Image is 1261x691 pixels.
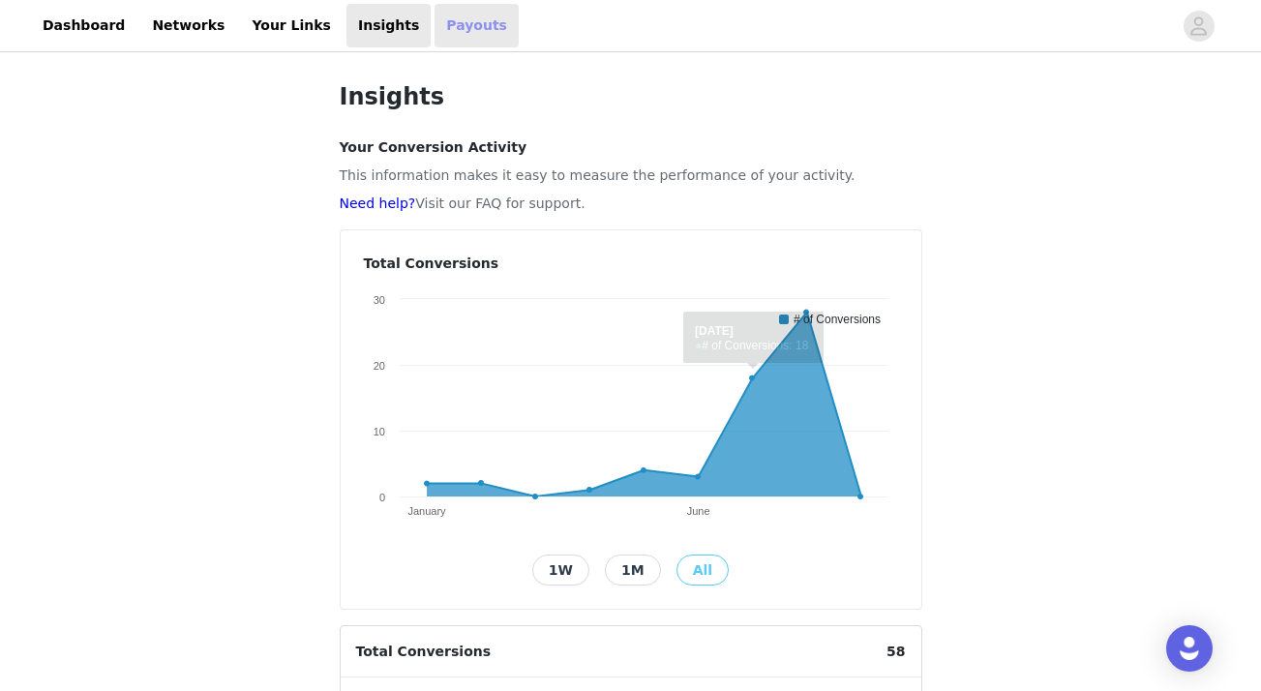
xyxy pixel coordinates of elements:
[435,4,519,47] a: Payouts
[373,294,384,306] text: 30
[871,626,920,677] span: 58
[378,492,384,503] text: 0
[364,254,898,274] h4: Total Conversions
[794,313,881,326] text: # of Conversions
[340,79,922,114] h1: Insights
[373,426,384,437] text: 10
[340,165,922,186] p: This information makes it easy to measure the performance of your activity.
[341,626,507,677] span: Total Conversions
[1189,11,1208,42] div: avatar
[676,555,729,586] button: All
[373,360,384,372] text: 20
[1166,625,1213,672] div: Open Intercom Messenger
[340,194,922,214] p: Visit our FAQ for support.
[340,137,922,158] h4: Your Conversion Activity
[532,555,589,586] button: 1W
[605,555,661,586] button: 1M
[340,195,416,211] a: Need help?
[686,505,709,517] text: June
[346,4,431,47] a: Insights
[140,4,236,47] a: Networks
[240,4,343,47] a: Your Links
[31,4,136,47] a: Dashboard
[407,505,446,517] text: January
